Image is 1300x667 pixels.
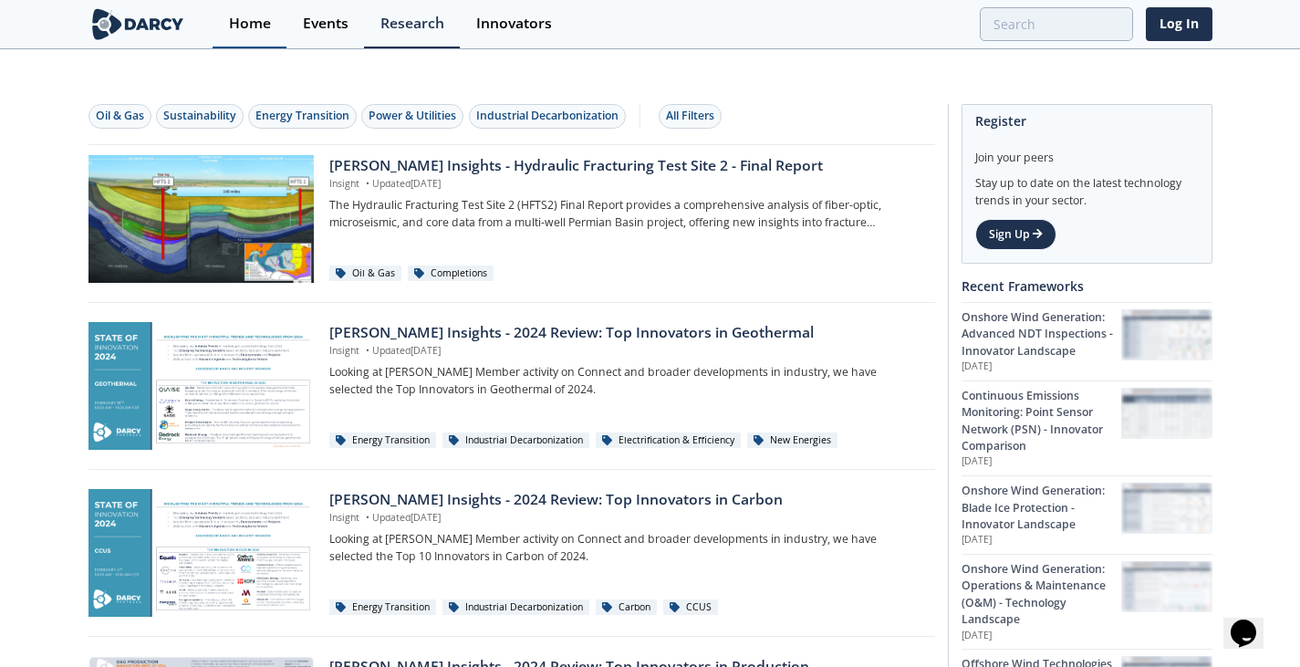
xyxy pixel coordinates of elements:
a: Log In [1146,7,1212,41]
div: Energy Transition [255,108,349,124]
p: [DATE] [962,454,1121,469]
div: New Energies [747,433,837,449]
div: Onshore Wind Generation: Advanced NDT Inspections - Innovator Landscape [962,309,1121,360]
div: Carbon [596,599,657,616]
div: Home [229,16,271,31]
input: Advanced Search [980,7,1133,41]
div: Energy Transition [329,599,436,616]
a: Continuous Emissions Monitoring: Point Sensor Network (PSN) - Innovator Comparison [DATE] Continu... [962,380,1212,475]
div: Industrial Decarbonization [442,599,589,616]
p: Looking at [PERSON_NAME] Member activity on Connect and broader developments in industry, we have... [329,531,921,565]
div: Register [975,105,1199,137]
div: Completions [408,266,494,282]
a: Darcy Insights - Hydraulic Fracturing Test Site 2 - Final Report preview [PERSON_NAME] Insights -... [88,155,935,283]
div: CCUS [663,599,718,616]
iframe: chat widget [1223,594,1282,649]
a: Onshore Wind Generation: Blade Ice Protection - Innovator Landscape [DATE] Onshore Wind Generatio... [962,475,1212,554]
div: Continuous Emissions Monitoring: Point Sensor Network (PSN) - Innovator Comparison [962,388,1121,455]
span: • [362,177,372,190]
p: Looking at [PERSON_NAME] Member activity on Connect and broader developments in industry, we have... [329,364,921,398]
a: Onshore Wind Generation: Advanced NDT Inspections - Innovator Landscape [DATE] Onshore Wind Gener... [962,302,1212,380]
div: Electrification & Efficiency [596,433,741,449]
div: Sustainability [163,108,236,124]
div: [PERSON_NAME] Insights - 2024 Review: Top Innovators in Carbon [329,489,921,511]
div: Industrial Decarbonization [476,108,619,124]
button: Energy Transition [248,104,357,129]
div: Research [380,16,444,31]
span: • [362,511,372,524]
button: Industrial Decarbonization [469,104,626,129]
p: [DATE] [962,629,1121,643]
a: Onshore Wind Generation: Operations & Maintenance (O&M) - Technology Landscape [DATE] Onshore Win... [962,554,1212,649]
div: Power & Utilities [369,108,456,124]
div: [PERSON_NAME] Insights - 2024 Review: Top Innovators in Geothermal [329,322,921,344]
div: Join your peers [975,137,1199,166]
div: Oil & Gas [329,266,401,282]
p: [DATE] [962,360,1121,374]
div: Energy Transition [329,433,436,449]
div: All Filters [666,108,714,124]
div: Onshore Wind Generation: Operations & Maintenance (O&M) - Technology Landscape [962,561,1121,629]
a: Darcy Insights - 2024 Review: Top Innovators in Geothermal preview [PERSON_NAME] Insights - 2024 ... [88,322,935,450]
div: [PERSON_NAME] Insights - Hydraulic Fracturing Test Site 2 - Final Report [329,155,921,177]
div: Events [303,16,348,31]
button: Oil & Gas [88,104,151,129]
p: Insight Updated [DATE] [329,511,921,526]
p: The Hydraulic Fracturing Test Site 2 (HFTS2) Final Report provides a comprehensive analysis of fi... [329,197,921,231]
div: Industrial Decarbonization [442,433,589,449]
button: Sustainability [156,104,244,129]
span: • [362,344,372,357]
p: Insight Updated [DATE] [329,177,921,192]
div: Stay up to date on the latest technology trends in your sector. [975,166,1199,209]
p: Insight Updated [DATE] [329,344,921,359]
div: Oil & Gas [96,108,144,124]
p: [DATE] [962,533,1121,547]
div: Innovators [476,16,552,31]
div: Recent Frameworks [962,270,1212,302]
a: Sign Up [975,219,1056,250]
div: Onshore Wind Generation: Blade Ice Protection - Innovator Landscape [962,483,1121,533]
a: Darcy Insights - 2024 Review: Top Innovators in Carbon preview [PERSON_NAME] Insights - 2024 Revi... [88,489,935,617]
img: logo-wide.svg [88,8,188,40]
button: Power & Utilities [361,104,463,129]
button: All Filters [659,104,722,129]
